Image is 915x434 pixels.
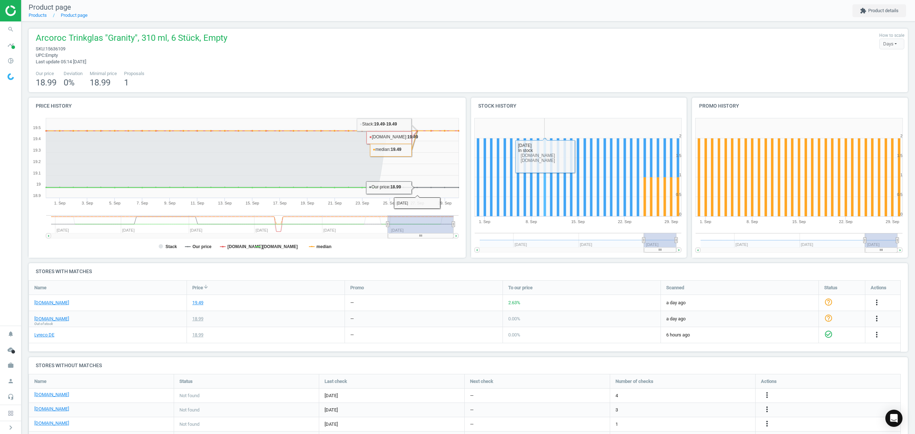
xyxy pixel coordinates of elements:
label: How to scale [879,33,904,39]
span: sku : [36,46,45,51]
text: 2 [679,134,681,138]
span: Our price [36,70,56,77]
span: Promo [350,284,364,291]
span: Product page [29,3,71,11]
div: 19.49 [192,300,203,306]
button: extensionProduct details [852,4,906,17]
i: more_vert [763,405,771,414]
i: help_outline [824,314,833,322]
span: Deviation [64,70,83,77]
span: 1 [615,421,618,428]
i: timeline [4,38,18,52]
text: 1 [900,173,902,177]
span: [DATE] [325,393,459,399]
div: Open Intercom Messenger [885,410,902,427]
span: a day ago [666,300,813,306]
tspan: 25. Sep [383,201,397,205]
a: [DOMAIN_NAME] [34,300,69,306]
tspan: [DOMAIN_NAME] [262,244,298,249]
h4: Price history [29,98,466,114]
span: Status [824,284,837,291]
button: more_vert [872,314,881,324]
span: 4 [615,393,618,399]
span: — [470,393,474,399]
text: 18.9 [33,193,41,198]
button: more_vert [763,420,771,429]
span: a day ago [666,316,813,322]
div: — [350,332,354,338]
span: — [470,407,474,413]
tspan: 5. Sep [109,201,120,205]
text: 19.5 [33,125,41,130]
a: Product page [61,13,88,18]
tspan: [DOMAIN_NAME] [227,244,263,249]
text: 2 [900,134,902,138]
span: 0.00 % [508,332,520,337]
text: 19.3 [33,148,41,152]
tspan: 15. Sep [792,220,806,224]
tspan: 29. Sep [438,201,452,205]
button: more_vert [763,391,771,400]
tspan: 1. Sep [700,220,711,224]
span: Arcoroc Trinkglas "Granity", 310 ml, 6 Stück, Empty [36,32,227,46]
tspan: 1. Sep [479,220,490,224]
text: 1.5 [676,153,681,158]
tspan: 22. Sep [839,220,853,224]
i: extension [860,8,866,14]
text: 1.5 [897,153,902,158]
img: ajHJNr6hYgQAAAAASUVORK5CYII= [5,5,56,16]
text: 0 [900,212,902,216]
span: Name [34,378,46,385]
i: person [4,374,18,388]
span: 0.00 % [508,316,520,321]
span: 3 [615,407,618,413]
tspan: median [316,244,331,249]
tspan: 8. Sep [525,220,537,224]
span: Proposals [124,70,144,77]
span: upc : [36,53,45,58]
i: check_circle_outline [824,330,833,338]
div: — [350,316,354,322]
a: [DOMAIN_NAME] [34,406,69,412]
h4: Stores with matches [29,263,908,280]
span: Next check [470,378,493,385]
i: more_vert [872,330,881,339]
span: Out of stock [34,321,53,326]
span: Not found [179,407,199,413]
text: 0 [679,212,681,216]
tspan: 3. Sep [81,201,93,205]
span: 0 % [64,78,75,88]
a: Lyreco DE [34,332,54,338]
a: [DOMAIN_NAME] [34,316,69,322]
text: 19.1 [33,171,41,175]
span: Last update 05:14 [DATE] [36,59,86,64]
span: [DATE] [325,421,459,428]
span: Scanned [666,284,684,291]
i: headset_mic [4,390,18,404]
div: Days [879,39,904,49]
tspan: 15. Sep [246,201,259,205]
div: 18.99 [192,316,203,322]
a: Products [29,13,47,18]
tspan: 15. Sep [571,220,585,224]
tspan: 1. Sep [54,201,66,205]
span: 18.99 [90,78,110,88]
tspan: 19. Sep [301,201,314,205]
tspan: Stack [165,244,177,249]
i: more_vert [872,298,881,307]
span: To our price [508,284,533,291]
span: 1 [124,78,129,88]
tspan: 9. Sep [164,201,175,205]
text: 19 [36,182,41,186]
tspan: 13. Sep [218,201,232,205]
span: Not found [179,393,199,399]
button: more_vert [763,405,771,415]
span: Last check [325,378,347,385]
i: pie_chart_outlined [4,54,18,68]
span: 18.99 [36,78,56,88]
span: Empty [45,53,58,58]
h4: Stores without matches [29,357,908,374]
i: work [4,359,18,372]
i: chevron_right [6,423,15,432]
span: 2.63 % [508,300,520,305]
